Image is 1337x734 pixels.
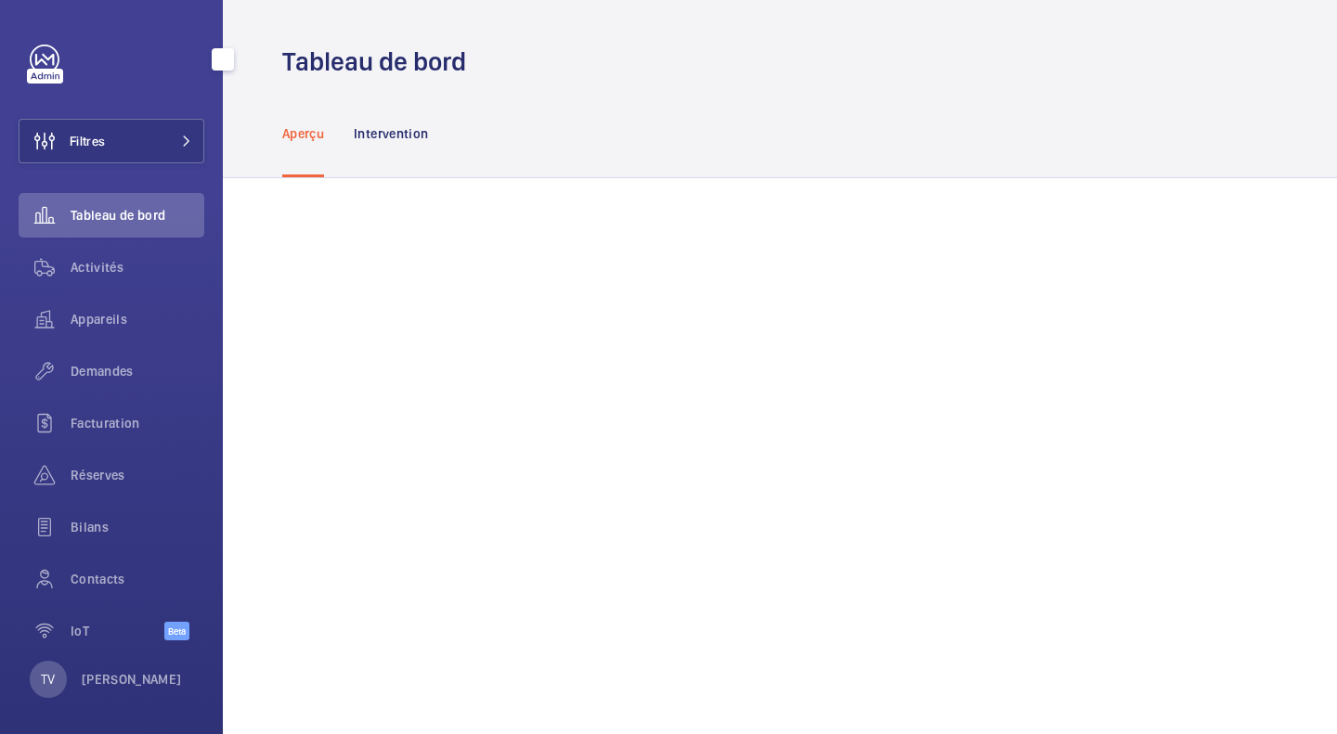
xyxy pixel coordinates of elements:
h1: Tableau de bord [282,45,477,79]
span: IoT [71,622,164,640]
span: Bilans [71,518,204,536]
p: [PERSON_NAME] [82,670,182,689]
p: Aperçu [282,124,324,143]
button: Filtres [19,119,204,163]
span: Facturation [71,414,204,432]
span: Beta [164,622,189,640]
p: Intervention [354,124,428,143]
span: Contacts [71,570,204,588]
span: Réserves [71,466,204,484]
span: Filtres [70,132,105,150]
span: Activités [71,258,204,277]
span: Tableau de bord [71,206,204,225]
span: Demandes [71,362,204,380]
span: Appareils [71,310,204,328]
p: TV [41,670,55,689]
